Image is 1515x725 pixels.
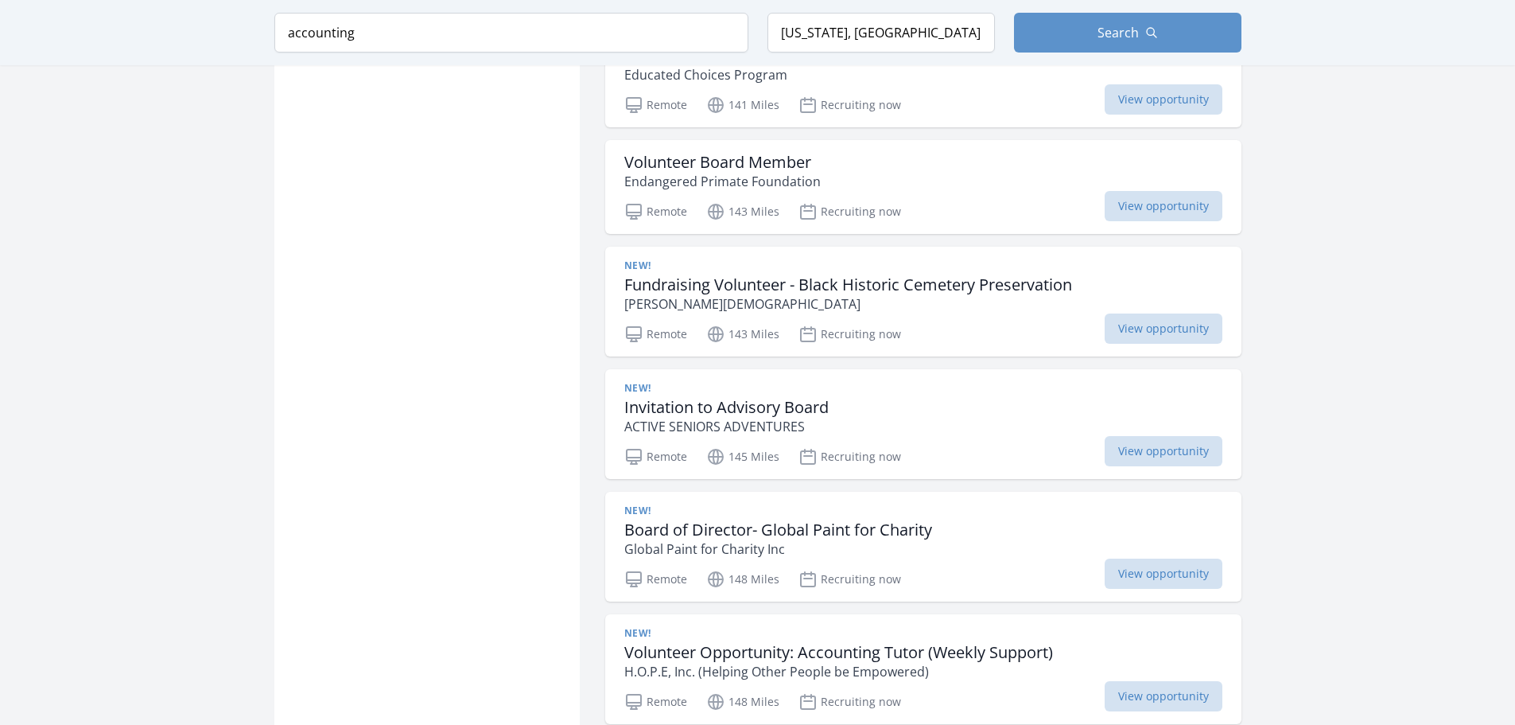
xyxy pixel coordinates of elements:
p: Endangered Primate Foundation [624,172,821,191]
a: New! Invitation to Advisory Board ACTIVE SENIORS ADVENTURES Remote 145 Miles Recruiting now View ... [605,369,1241,479]
p: 141 Miles [706,95,779,115]
span: View opportunity [1105,314,1222,344]
p: 143 Miles [706,202,779,221]
p: Educated Choices Program [624,65,1222,84]
p: Recruiting now [798,692,901,711]
p: Global Paint for Charity Inc [624,540,932,559]
p: Recruiting now [798,447,901,466]
h3: Board of Director- Global Paint for Charity [624,520,932,540]
p: Remote [624,95,687,115]
a: Volunteer Board Member Endangered Primate Foundation Remote 143 Miles Recruiting now View opportu... [605,140,1241,234]
span: View opportunity [1105,559,1222,589]
h3: Volunteer Opportunity: Accounting Tutor (Weekly Support) [624,643,1053,662]
p: Remote [624,447,687,466]
p: Remote [624,570,687,589]
span: New! [624,382,651,395]
p: ACTIVE SENIORS ADVENTURES [624,417,829,436]
a: New! Fundraising Volunteer - Black Historic Cemetery Preservation [PERSON_NAME][DEMOGRAPHIC_DATA]... [605,247,1241,357]
input: Keyword [274,13,748,53]
a: New! Volunteer Opportunity: Accounting Tutor (Weekly Support) H.O.P.E, Inc. (Helping Other People... [605,614,1241,724]
p: 145 Miles [706,447,779,466]
h3: Fundraising Volunteer - Black Historic Cemetery Preservation [624,275,1072,294]
p: 148 Miles [706,692,779,711]
p: H.O.P.E, Inc. (Helping Other People be Empowered) [624,662,1053,681]
p: Remote [624,692,687,711]
p: Recruiting now [798,325,901,344]
a: New! Board of Director- Global Paint for Charity Global Paint for Charity Inc Remote 148 Miles Re... [605,492,1241,602]
span: View opportunity [1105,681,1222,711]
span: View opportunity [1105,84,1222,115]
h3: Invitation to Advisory Board [624,398,829,417]
span: New! [624,505,651,517]
span: Search [1097,23,1139,42]
p: Remote [624,325,687,344]
p: Recruiting now [798,202,901,221]
button: Search [1014,13,1241,53]
span: New! [624,627,651,640]
span: View opportunity [1105,436,1222,466]
p: Recruiting now [798,570,901,589]
span: View opportunity [1105,191,1222,221]
p: Remote [624,202,687,221]
a: Join the Board of the Educated Choices Program (ECP) – Shape the Future of Education, Health, and... [605,14,1241,127]
p: 143 Miles [706,325,779,344]
span: New! [624,259,651,272]
input: Location [767,13,995,53]
p: Recruiting now [798,95,901,115]
p: [PERSON_NAME][DEMOGRAPHIC_DATA] [624,294,1072,314]
h3: Volunteer Board Member [624,153,821,172]
p: 148 Miles [706,570,779,589]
